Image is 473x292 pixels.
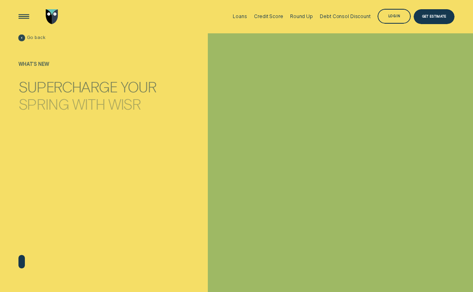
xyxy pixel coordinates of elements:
a: Get Estimate [414,9,455,24]
a: Go back [18,35,45,41]
button: Log in [378,9,411,24]
button: Open Menu [16,9,31,24]
div: Debt Consol Discount [320,14,371,19]
div: Loans [233,14,247,19]
div: with [72,97,105,112]
div: your [121,79,156,94]
div: Wisr [108,97,141,112]
span: Go back [27,35,45,41]
div: Supercharge [18,79,118,94]
img: Wisr [46,9,58,24]
h1: Supercharge your Spring with Wisr [18,74,156,104]
div: Credit Score [254,14,283,19]
div: What's new [18,61,156,67]
div: Round Up [290,14,313,19]
div: Spring [18,97,69,112]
